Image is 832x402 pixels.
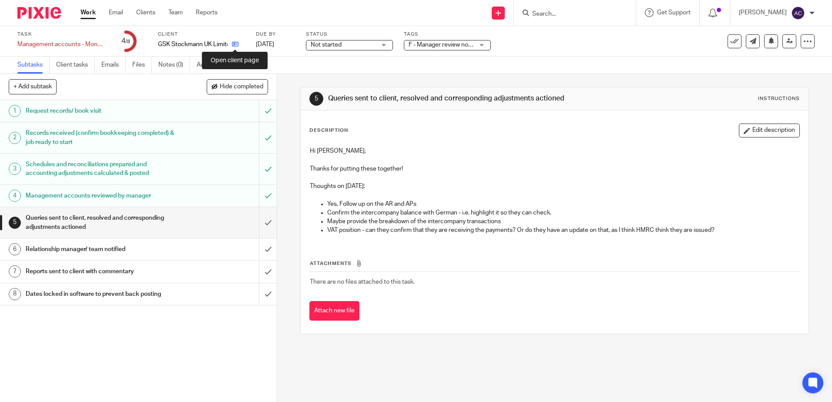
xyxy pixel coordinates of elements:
[328,94,573,103] h1: Queries sent to client, resolved and corresponding adjustments actioned
[758,95,800,102] div: Instructions
[327,200,799,208] p: Yes, Follow up on the AR and APs
[132,57,152,74] a: Files
[306,31,393,38] label: Status
[657,10,691,16] span: Get Support
[327,226,799,234] p: VAT position - can they confirm that they are receiving the payments? Or do they have an update o...
[26,104,175,117] h1: Request records/ book visit
[309,127,348,134] p: Description
[531,10,610,18] input: Search
[125,39,130,44] small: /8
[409,42,517,48] span: F - Manager review notes to be actioned
[311,42,342,48] span: Not started
[109,8,123,17] a: Email
[327,208,799,217] p: Confirm the intercompany balance with German - i.e. highlight it so they can check.
[168,8,183,17] a: Team
[739,124,800,137] button: Edit description
[26,189,175,202] h1: Management accounts reviewed by manager
[9,79,57,94] button: + Add subtask
[17,7,61,19] img: Pixie
[310,261,352,266] span: Attachments
[207,79,268,94] button: Hide completed
[310,279,415,285] span: There are no files attached to this task.
[220,84,263,90] span: Hide completed
[56,57,95,74] a: Client tasks
[197,57,230,74] a: Audit logs
[158,31,245,38] label: Client
[17,57,50,74] a: Subtasks
[309,301,359,321] button: Attach new file
[309,92,323,106] div: 5
[9,243,21,255] div: 6
[9,217,21,229] div: 5
[121,36,130,46] div: 4
[158,40,228,49] p: GSK Stockmann UK Limited
[26,158,175,180] h1: Schedules and reconciliations prepared and accounting adjustments calculated & posted
[81,8,96,17] a: Work
[9,265,21,278] div: 7
[196,8,218,17] a: Reports
[256,41,274,47] span: [DATE]
[158,57,190,74] a: Notes (0)
[9,132,21,144] div: 2
[26,211,175,234] h1: Queries sent to client, resolved and corresponding adjustments actioned
[310,147,799,155] p: Hi [PERSON_NAME],
[17,40,104,49] div: Management accounts - Monthly
[26,288,175,301] h1: Dates locked in software to prevent back posting
[26,265,175,278] h1: Reports sent to client with commentary
[9,105,21,117] div: 1
[26,127,175,149] h1: Records received (confirm bookkeeping completed) & job ready to start
[17,31,104,38] label: Task
[9,163,21,175] div: 3
[9,288,21,300] div: 8
[739,8,787,17] p: [PERSON_NAME]
[310,182,799,191] p: Thoughts on [DATE]:
[791,6,805,20] img: svg%3E
[310,164,799,173] p: Thanks for putting these together!
[404,31,491,38] label: Tags
[26,243,175,256] h1: Relationship manager/ team notified
[256,31,295,38] label: Due by
[101,57,126,74] a: Emails
[136,8,155,17] a: Clients
[9,190,21,202] div: 4
[327,217,799,226] p: Maybe provide the breakdown of the intercompany transactions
